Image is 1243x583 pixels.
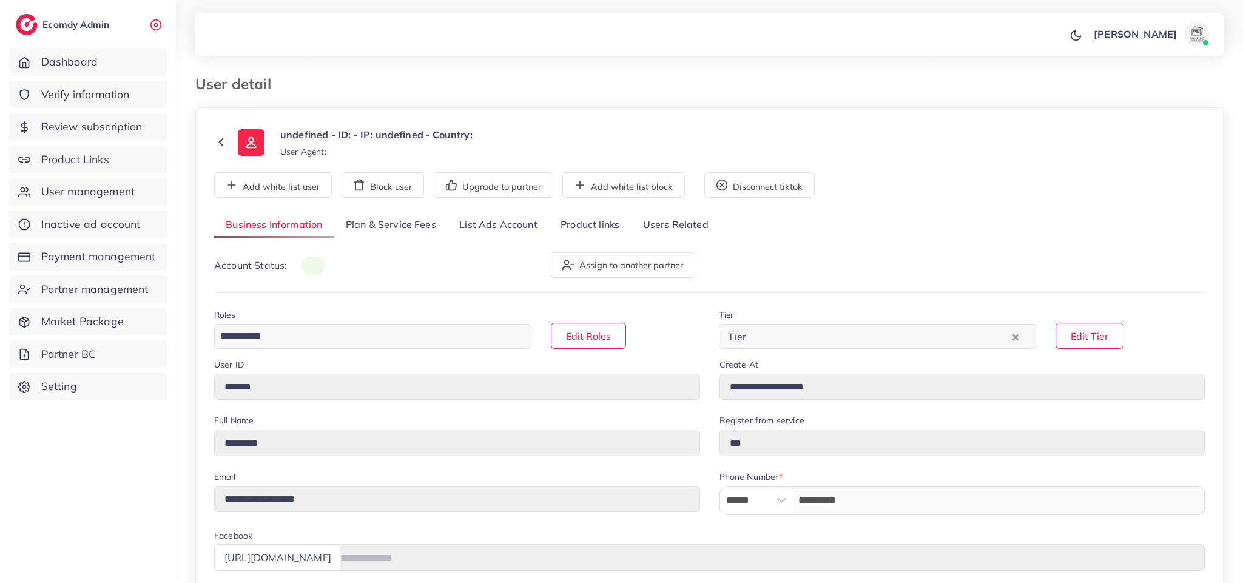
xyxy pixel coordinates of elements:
label: Tier [719,309,733,321]
p: Account Status: [214,258,325,273]
button: Clear Selected [1012,329,1019,343]
img: logo [16,14,38,35]
a: Payment management [9,243,167,271]
input: Search for option [750,327,1009,346]
img: avatar [1185,22,1209,46]
button: Disconnect tiktok [704,172,815,198]
a: List Ads Account [448,212,549,238]
img: ic-user-info.36bf1079.svg [238,129,264,156]
a: Plan & Service Fees [334,212,448,238]
button: Upgrade to partner [434,172,553,198]
label: Create At [719,359,758,371]
label: Facebook [214,530,252,542]
label: User ID [214,359,244,371]
label: Full Name [214,414,254,426]
span: Market Package [41,314,124,329]
span: Setting [41,379,77,394]
label: Register from service [719,414,804,426]
a: Users Related [631,212,719,238]
p: undefined - ID: - IP: undefined - Country: [280,127,473,142]
span: Partner BC [41,346,96,362]
span: Tier [726,328,749,346]
div: [URL][DOMAIN_NAME] [214,544,341,570]
a: Partner management [9,275,167,303]
a: Business Information [214,212,334,238]
a: Setting [9,372,167,400]
a: Dashboard [9,48,167,76]
h3: User detail [195,75,281,93]
a: [PERSON_NAME]avatar [1087,22,1214,46]
span: User management [41,184,135,200]
a: Market Package [9,308,167,335]
label: Email [214,471,235,483]
label: Phone Number [719,471,783,483]
a: Product Links [9,146,167,174]
span: Inactive ad account [41,217,141,232]
button: Block user [342,172,424,198]
span: Dashboard [41,54,98,70]
a: Inactive ad account [9,211,167,238]
button: Add white list user [214,172,332,198]
button: Edit Tier [1056,323,1123,349]
button: Edit Roles [551,323,626,349]
div: Search for option [214,324,531,349]
a: Review subscription [9,113,167,141]
a: Partner BC [9,340,167,368]
div: Search for option [719,324,1036,349]
p: [PERSON_NAME] [1094,27,1177,41]
span: Verify information [41,87,130,103]
span: Product Links [41,152,109,167]
span: Partner management [41,281,149,297]
h2: Ecomdy Admin [42,19,112,30]
label: Roles [214,309,235,321]
span: Payment management [41,249,156,265]
input: Search for option [216,327,516,346]
button: Add white list block [562,172,685,198]
a: Verify information [9,81,167,109]
a: User management [9,178,167,206]
button: Assign to another partner [551,252,695,278]
a: Product links [549,212,631,238]
a: logoEcomdy Admin [16,14,112,35]
span: Review subscription [41,119,143,135]
small: User Agent: [280,146,326,158]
